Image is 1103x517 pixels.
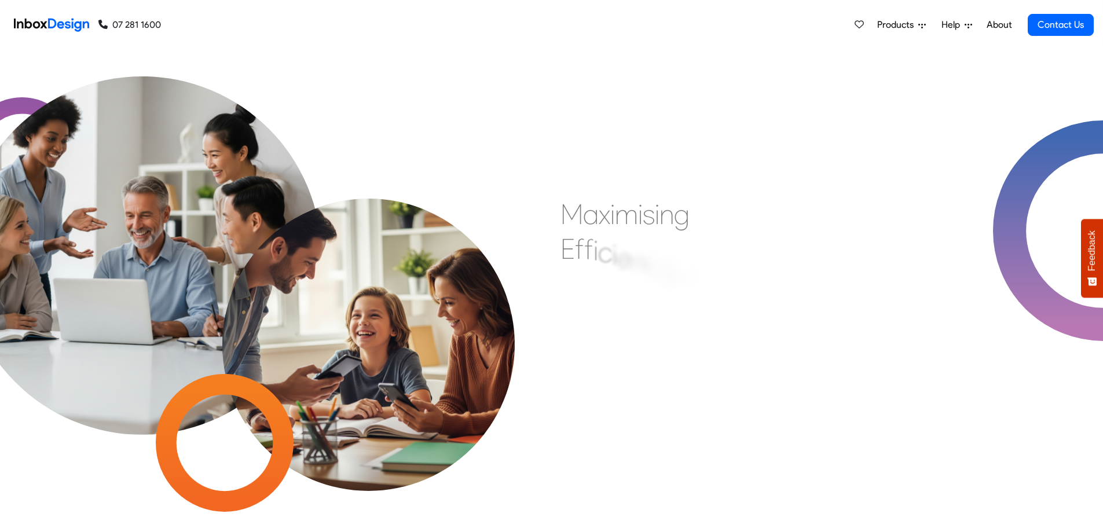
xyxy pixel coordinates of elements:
div: c [598,234,612,269]
a: Contact Us [1028,14,1094,36]
a: Products [873,13,930,36]
img: parents_with_child.png [186,126,551,491]
div: i [612,237,617,272]
a: About [983,13,1015,36]
div: x [599,197,610,232]
div: f [584,232,593,267]
div: s [643,197,655,232]
div: e [617,240,631,275]
a: Help [937,13,977,36]
div: g [674,197,690,232]
div: n [631,244,646,279]
button: Feedback - Show survey [1081,219,1103,298]
div: i [638,197,643,232]
div: m [615,197,638,232]
div: a [583,197,599,232]
div: E [684,260,699,295]
div: i [593,233,598,267]
div: n [659,197,674,232]
div: i [610,197,615,232]
span: Products [877,18,918,32]
div: & [661,254,677,289]
div: t [646,249,654,284]
span: Feedback [1087,230,1097,271]
div: M [560,197,583,232]
div: i [655,197,659,232]
div: Maximising Efficient & Engagement, Connecting Schools, Families, and Students. [560,197,841,371]
div: f [575,232,584,266]
a: 07 281 1600 [98,18,161,32]
div: E [560,232,575,266]
span: Help [941,18,965,32]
